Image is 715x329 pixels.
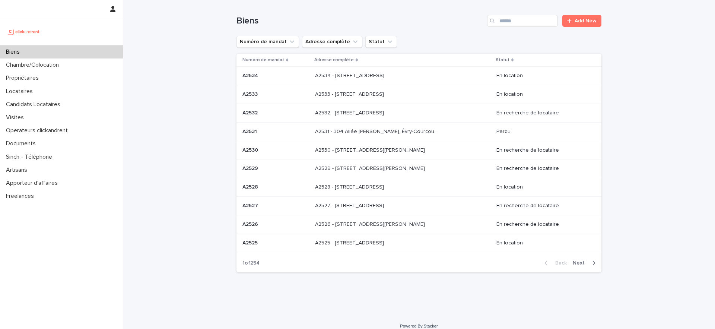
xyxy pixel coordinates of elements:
p: A2531 - 304 Allée Pablo Neruda, Évry-Courcouronnes 91000 [315,127,441,135]
p: Candidats Locataires [3,101,66,108]
p: Visites [3,114,30,121]
p: Adresse complète [314,56,354,64]
tr: A2530A2530 A2530 - [STREET_ADDRESS][PERSON_NAME]A2530 - [STREET_ADDRESS][PERSON_NAME] En recherch... [236,141,601,159]
p: A2533 - [STREET_ADDRESS] [315,90,385,98]
h1: Biens [236,16,484,26]
span: Back [551,260,567,266]
p: A2530 - [STREET_ADDRESS][PERSON_NAME] [315,146,426,154]
p: Documents [3,140,42,147]
p: En recherche de locataire [496,221,590,228]
p: En recherche de locataire [496,110,590,116]
p: Operateurs clickandrent [3,127,74,134]
span: Add New [575,18,597,23]
p: 1 of 254 [236,254,266,272]
p: En recherche de locataire [496,165,590,172]
p: A2527 [242,201,260,209]
p: Apporteur d'affaires [3,180,64,187]
button: Adresse complète [302,36,362,48]
tr: A2532A2532 A2532 - [STREET_ADDRESS]A2532 - [STREET_ADDRESS] En recherche de locataire [236,104,601,122]
p: A2527 - [STREET_ADDRESS] [315,201,385,209]
tr: A2528A2528 A2528 - [STREET_ADDRESS]A2528 - [STREET_ADDRESS] En location [236,178,601,197]
p: A2526 - [STREET_ADDRESS][PERSON_NAME] [315,220,426,228]
p: En recherche de locataire [496,203,590,209]
p: A2529 - 14 rue Honoré de Balzac, Garges-lès-Gonesse 95140 [315,164,426,172]
p: Perdu [496,129,590,135]
p: En location [496,240,590,246]
tr: A2526A2526 A2526 - [STREET_ADDRESS][PERSON_NAME]A2526 - [STREET_ADDRESS][PERSON_NAME] En recherch... [236,215,601,234]
p: A2533 [242,90,259,98]
p: A2530 [242,146,260,154]
p: A2526 [242,220,260,228]
p: En recherche de locataire [496,147,590,154]
a: Add New [562,15,601,27]
p: A2532 [242,108,259,116]
p: En location [496,91,590,98]
p: Propriétaires [3,75,45,82]
p: Biens [3,48,26,56]
p: A2528 [242,183,260,190]
a: Powered By Stacker [400,324,438,328]
p: En location [496,73,590,79]
tr: A2534A2534 A2534 - [STREET_ADDRESS]A2534 - [STREET_ADDRESS] En location [236,67,601,85]
p: Locataires [3,88,39,95]
input: Search [487,15,558,27]
tr: A2527A2527 A2527 - [STREET_ADDRESS]A2527 - [STREET_ADDRESS] En recherche de locataire [236,196,601,215]
p: En location [496,184,590,190]
p: Artisans [3,167,33,174]
p: Freelances [3,193,40,200]
p: A2534 - 134 Cours Aquitaine, Boulogne-Billancourt 92100 [315,71,386,79]
button: Back [538,260,570,266]
p: Numéro de mandat [242,56,284,64]
p: A2532 - [STREET_ADDRESS] [315,108,385,116]
p: Statut [496,56,509,64]
button: Next [570,260,601,266]
button: Numéro de mandat [236,36,299,48]
p: A2531 [242,127,258,135]
p: A2525 [242,238,259,246]
p: A2534 [242,71,260,79]
p: Chambre/Colocation [3,61,65,69]
tr: A2525A2525 A2525 - [STREET_ADDRESS]A2525 - [STREET_ADDRESS] En location [236,234,601,252]
p: A2525 - [STREET_ADDRESS] [315,238,385,246]
span: Next [573,260,589,266]
button: Statut [365,36,397,48]
tr: A2529A2529 A2529 - [STREET_ADDRESS][PERSON_NAME]A2529 - [STREET_ADDRESS][PERSON_NAME] En recherch... [236,159,601,178]
tr: A2533A2533 A2533 - [STREET_ADDRESS]A2533 - [STREET_ADDRESS] En location [236,85,601,104]
img: UCB0brd3T0yccxBKYDjQ [6,24,42,39]
p: Sinch - Téléphone [3,154,58,161]
p: A2529 [242,164,260,172]
p: A2528 - [STREET_ADDRESS] [315,183,385,190]
tr: A2531A2531 A2531 - 304 Allée [PERSON_NAME], Évry-Courcouronnes 91000A2531 - 304 Allée [PERSON_NAM... [236,122,601,141]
